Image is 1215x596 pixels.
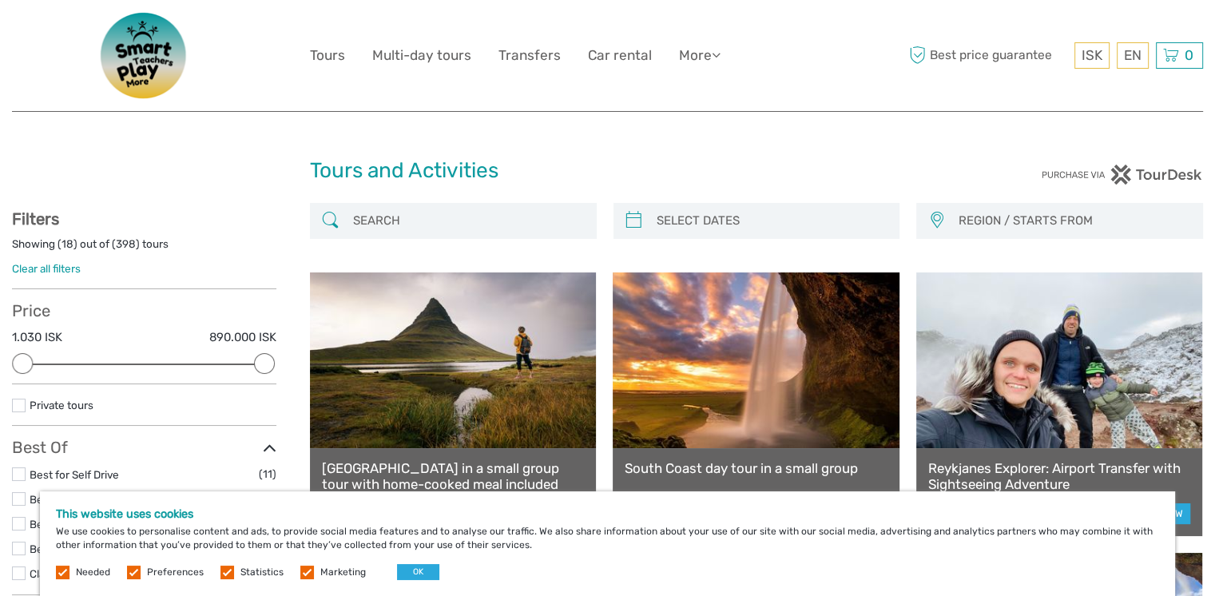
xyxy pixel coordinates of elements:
img: PurchaseViaTourDesk.png [1041,165,1203,185]
h3: Price [12,301,276,320]
a: Reykjanes Explorer: Airport Transfer with Sightseeing Adventure [928,460,1190,493]
h1: Tours and Activities [310,158,906,184]
a: Transfers [498,44,561,67]
a: Best of Summer [30,518,110,530]
a: Best for Self Drive [30,468,119,481]
a: Clear all filters [12,262,81,275]
div: We use cookies to personalise content and ads, to provide social media features and to analyse ou... [40,491,1175,596]
div: Showing ( ) out of ( ) tours [12,236,276,261]
span: ISK [1082,47,1102,63]
label: 1.030 ISK [12,329,62,346]
h5: This website uses cookies [56,507,1159,521]
a: More [679,44,721,67]
label: Statistics [240,566,284,579]
div: EN [1117,42,1149,69]
a: Classic Tours [30,567,94,580]
input: SELECT DATES [650,207,892,235]
button: REGION / STARTS FROM [951,208,1195,234]
a: Multi-day tours [372,44,471,67]
label: 398 [116,236,136,252]
a: Private tours [30,399,93,411]
a: Tours [310,44,345,67]
button: Open LiveChat chat widget [184,25,203,44]
a: Car rental [588,44,652,67]
label: Needed [76,566,110,579]
strong: Filters [12,209,59,228]
button: OK [397,564,439,580]
p: We're away right now. Please check back later! [22,28,181,41]
a: Best of Reykjanes/Eruption Sites [30,493,194,506]
label: Preferences [147,566,204,579]
a: Best of Winter [30,542,100,555]
a: South Coast day tour in a small group [625,460,887,476]
span: (11) [259,465,276,483]
label: 18 [62,236,73,252]
span: Best price guarantee [905,42,1070,69]
input: SEARCH [347,207,589,235]
a: [GEOGRAPHIC_DATA] in a small group tour with home-cooked meal included [322,460,584,493]
label: Marketing [320,566,366,579]
img: 3577-08614e58-788b-417f-8607-12aa916466bf_logo_big.png [81,12,208,99]
span: (13) [257,490,276,508]
h3: Best Of [12,438,276,457]
span: 0 [1182,47,1196,63]
label: 890.000 ISK [209,329,276,346]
